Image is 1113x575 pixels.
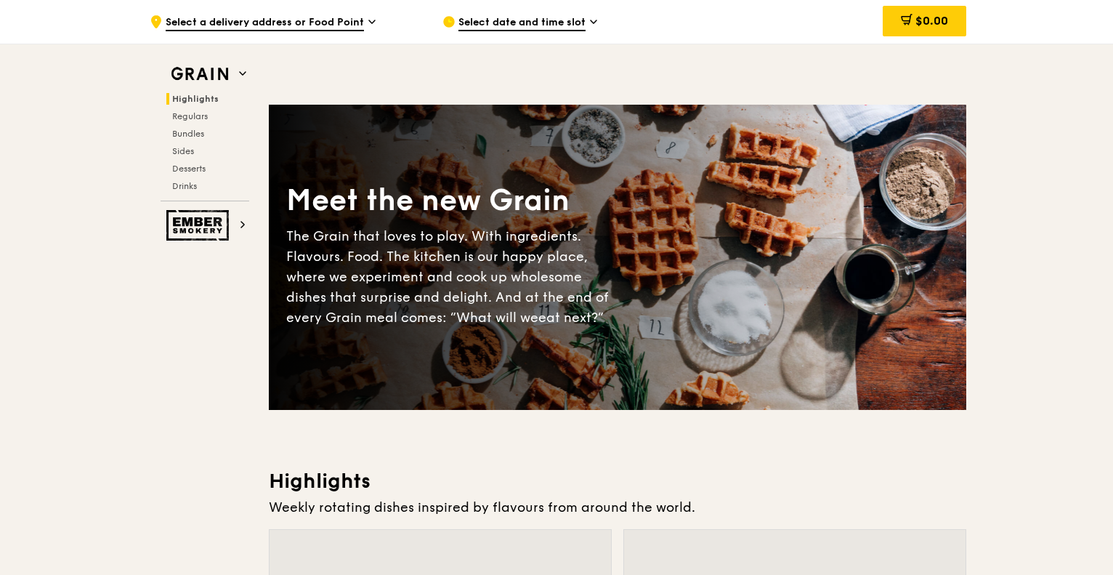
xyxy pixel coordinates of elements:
span: Sides [172,146,194,156]
span: eat next?” [538,310,604,326]
div: Weekly rotating dishes inspired by flavours from around the world. [269,497,966,518]
h3: Highlights [269,468,966,494]
span: $0.00 [915,14,948,28]
img: Grain web logo [166,61,233,87]
img: Ember Smokery web logo [166,210,233,241]
span: Regulars [172,111,208,121]
div: Meet the new Grain [286,181,618,220]
span: Highlights [172,94,219,104]
span: Select date and time slot [458,15,586,31]
div: The Grain that loves to play. With ingredients. Flavours. Food. The kitchen is our happy place, w... [286,226,618,328]
span: Select a delivery address or Food Point [166,15,364,31]
span: Desserts [172,164,206,174]
span: Drinks [172,181,197,191]
span: Bundles [172,129,204,139]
